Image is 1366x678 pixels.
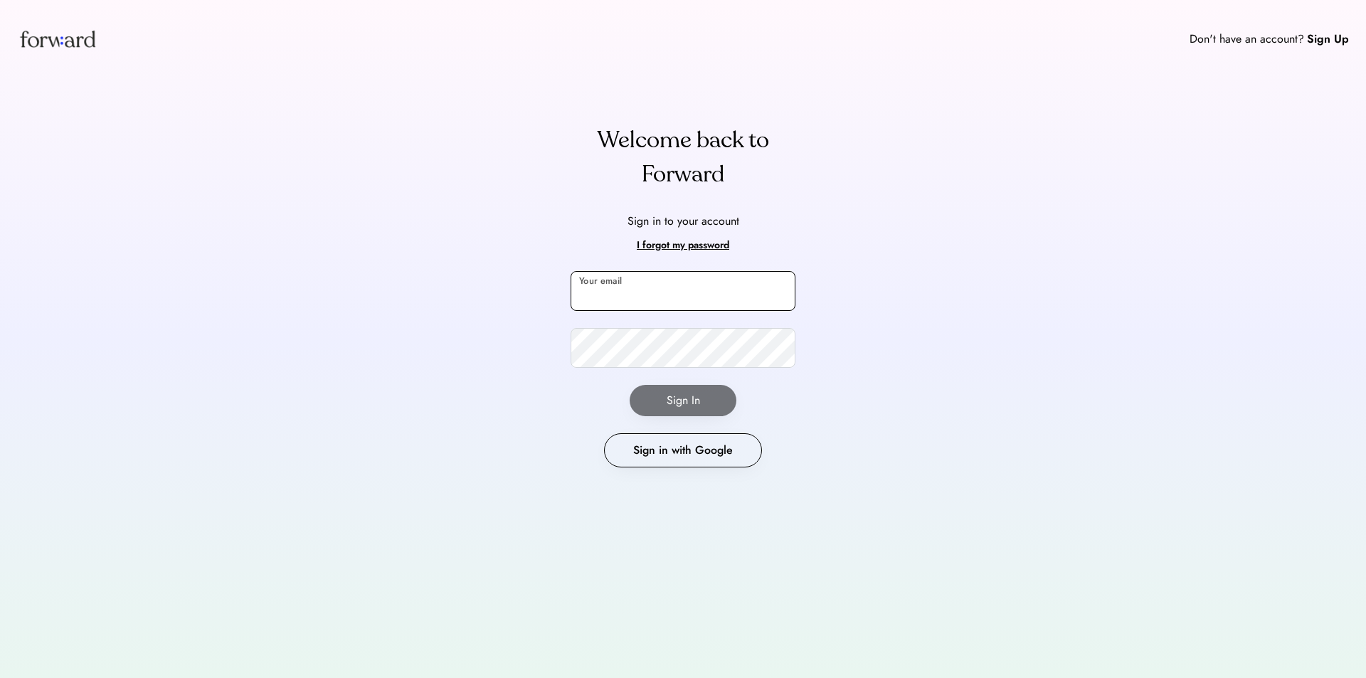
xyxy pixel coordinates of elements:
div: Sign in to your account [628,213,739,230]
div: Sign Up [1307,31,1349,48]
div: I forgot my password [637,237,729,254]
button: Sign in with Google [604,433,762,467]
img: Forward logo [17,17,98,60]
div: Welcome back to Forward [571,123,795,191]
button: Sign In [630,385,736,416]
div: Don't have an account? [1190,31,1304,48]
